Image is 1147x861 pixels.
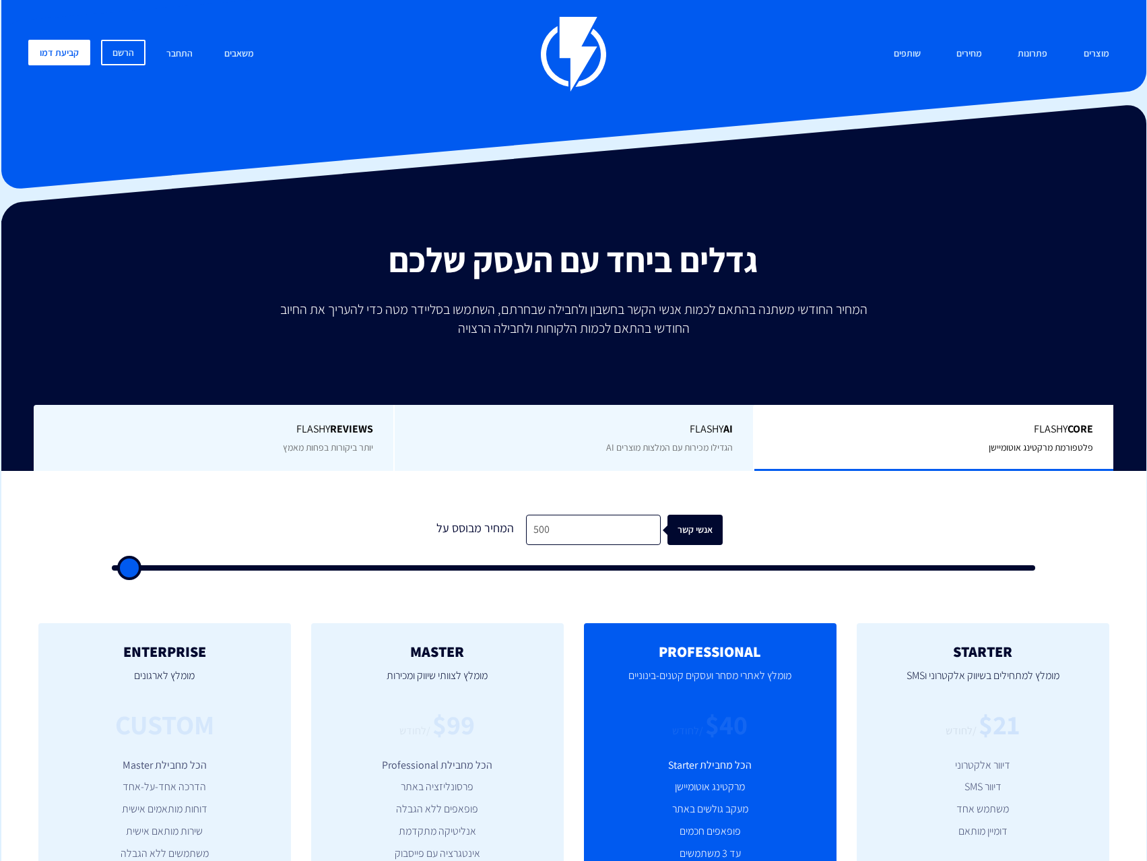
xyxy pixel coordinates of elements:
p: המחיר החודשי משתנה בהתאם לכמות אנשי הקשר בחשבון ולחבילה שבחרתם, השתמשו בסליידר מטה כדי להעריך את ... [271,300,877,338]
div: /לחודש [399,724,430,739]
b: AI [723,422,733,436]
li: דומיין מותאם [877,824,1089,839]
li: אנליטיקה מתקדמת [331,824,544,839]
li: דיוור אלקטרוני [877,758,1089,773]
li: הכל מחבילת Master [59,758,271,773]
h2: MASTER [331,643,544,660]
li: הדרכה אחד-על-אחד [59,779,271,795]
h2: PROFESSIONAL [604,643,816,660]
li: מרקטינג אוטומיישן [604,779,816,795]
li: פרסונליזציה באתר [331,779,544,795]
p: מומלץ לצוותי שיווק ומכירות [331,660,544,705]
li: דיוור SMS [877,779,1089,795]
a: מוצרים [1074,40,1119,69]
div: $40 [705,705,748,744]
span: Flashy [54,422,373,437]
div: $21 [979,705,1020,744]
span: פלטפורמת מרקטינג אוטומיישן [989,441,1093,453]
li: פופאפים חכמים [604,824,816,839]
a: הרשם [101,40,145,65]
p: מומלץ למתחילים בשיווק אלקטרוני וSMS [877,660,1089,705]
h2: STARTER [877,643,1089,660]
p: מומלץ לאתרי מסחר ועסקים קטנים-בינוניים [604,660,816,705]
a: משאבים [214,40,264,69]
span: Flashy [775,422,1093,437]
div: CUSTOM [115,705,214,744]
a: התחבר [156,40,203,69]
li: פופאפים ללא הגבלה [331,802,544,817]
span: הגדילו מכירות עם המלצות מוצרים AI [606,441,733,453]
div: אנשי קשר [674,515,729,545]
span: Flashy [415,422,733,437]
li: משתמש אחד [877,802,1089,817]
li: מעקב גולשים באתר [604,802,816,817]
p: מומלץ לארגונים [59,660,271,705]
div: /לחודש [946,724,977,739]
div: /לחודש [672,724,703,739]
a: פתרונות [1008,40,1057,69]
a: מחירים [946,40,992,69]
h2: ENTERPRISE [59,643,271,660]
b: REVIEWS [330,422,373,436]
li: שירות מותאם אישית [59,824,271,839]
h2: גדלים ביחד עם העסק שלכם [11,241,1136,279]
div: המחיר מבוסס על [425,515,526,545]
li: הכל מחבילת Starter [604,758,816,773]
div: $99 [432,705,475,744]
a: שותפים [884,40,931,69]
li: הכל מחבילת Professional [331,758,544,773]
b: Core [1068,422,1093,436]
a: קביעת דמו [28,40,90,65]
span: יותר ביקורות בפחות מאמץ [283,441,373,453]
li: דוחות מותאמים אישית [59,802,271,817]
